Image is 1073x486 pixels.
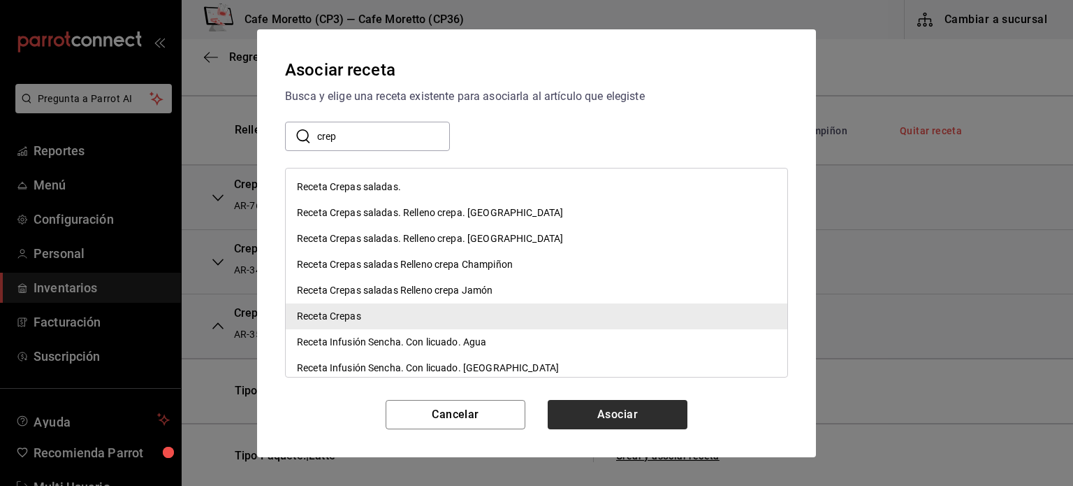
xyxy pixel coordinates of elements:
div: Receta Crepas saladas Relleno crepa Jamón [297,283,492,298]
div: Receta Crepas saladas Relleno crepa Champiñon [286,252,787,278]
div: Receta Crepas saladas. Relleno crepa. [GEOGRAPHIC_DATA] [297,206,563,220]
button: Cancelar [386,400,525,429]
div: Receta Crepas [286,303,787,329]
div: Receta Crepas saladas Relleno crepa Jamón [286,278,787,303]
div: Receta Infusión Sencha. Con licuado. Agua [286,329,787,355]
div: Receta Infusión Sencha. Con licuado. [GEOGRAPHIC_DATA] [286,355,787,381]
div: Receta Infusión Sencha. Con licuado. Agua [297,335,486,350]
div: Receta Crepas saladas. [286,174,787,200]
div: Receta Crepas saladas. Relleno crepa. [GEOGRAPHIC_DATA] [286,226,787,252]
div: Asociar receta [285,57,788,83]
div: Receta Crepas [297,309,361,324]
div: Receta Crepas saladas. Relleno crepa. [GEOGRAPHIC_DATA] [297,231,563,246]
button: Asociar [548,400,687,429]
div: Busca y elige una receta existente para asociarla al artículo que elegiste [285,88,788,105]
div: Receta Infusión Sencha. Con licuado. [GEOGRAPHIC_DATA] [297,361,559,376]
input: Buscar nombre de receta [317,122,450,150]
div: Receta Crepas saladas. Relleno crepa. [GEOGRAPHIC_DATA] [286,200,787,226]
div: Receta Crepas saladas. [297,180,401,194]
div: Receta Crepas saladas Relleno crepa Champiñon [297,257,513,272]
